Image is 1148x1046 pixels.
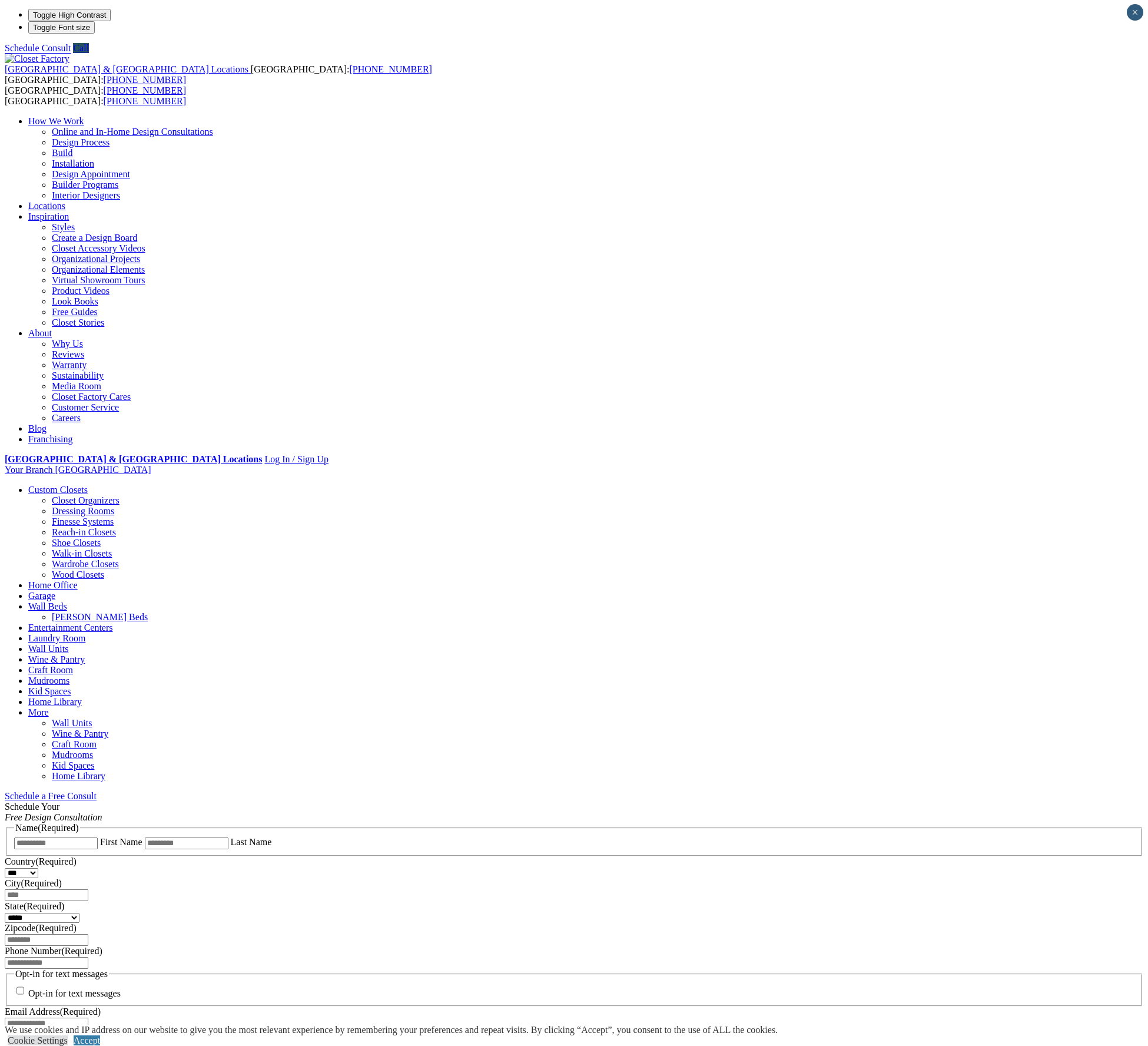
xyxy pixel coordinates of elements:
label: State [5,901,64,911]
a: Styles [52,222,75,232]
a: Mudrooms [28,676,69,686]
legend: Name [14,823,80,833]
a: Builder Programs [52,180,118,190]
a: Wine & Pantry [52,729,108,739]
a: Look Books [52,296,98,306]
span: (Required) [60,1007,101,1017]
a: Organizational Elements [52,264,145,274]
a: Organizational Projects [52,254,140,264]
button: Toggle High Contrast [28,9,111,21]
a: Closet Organizers [52,495,120,505]
a: Careers [52,413,81,423]
a: Log In / Sign Up [264,454,328,464]
a: Home Office [28,580,78,590]
a: Schedule a Free Consult (opens a dropdown menu) [5,791,97,801]
a: Garage [28,591,55,601]
a: [GEOGRAPHIC_DATA] & [GEOGRAPHIC_DATA] Locations [5,454,262,464]
span: (Required) [21,878,62,888]
a: Shoe Closets [52,538,101,548]
label: City [5,878,62,888]
span: Toggle High Contrast [33,11,106,19]
a: Finesse Systems [52,517,114,527]
a: Home Library [52,771,105,781]
a: Laundry Room [28,633,85,643]
span: (Required) [61,946,102,956]
a: Accept [74,1035,100,1045]
a: Franchising [28,434,73,444]
a: Customer Service [52,402,119,412]
a: Wine & Pantry [28,654,85,664]
span: (Required) [24,901,64,911]
a: Home Library [28,697,82,707]
button: Toggle Font size [28,21,95,34]
span: Toggle Font size [33,23,90,32]
a: Product Videos [52,286,110,296]
a: Build [52,148,73,158]
a: [PHONE_NUMBER] [349,64,432,74]
a: Craft Room [52,739,97,749]
a: Design Process [52,137,110,147]
a: Why Us [52,339,83,349]
span: [GEOGRAPHIC_DATA]: [GEOGRAPHIC_DATA]: [5,85,186,106]
a: Kid Spaces [28,686,71,696]
a: Wall Units [52,718,92,728]
a: Wall Units [28,644,68,654]
label: Country [5,856,77,866]
label: Last Name [231,837,272,847]
a: Your Branch [GEOGRAPHIC_DATA] [5,465,151,475]
label: Zipcode [5,923,77,933]
a: Closet Accessory Videos [52,243,145,253]
label: Email Address [5,1007,101,1017]
a: Wall Beds [28,601,67,611]
a: Wood Closets [52,570,104,580]
a: Online and In-Home Design Consultations [52,127,213,137]
a: Cookie Settings [8,1035,68,1045]
a: How We Work [28,116,84,126]
a: Wardrobe Closets [52,559,119,569]
span: [GEOGRAPHIC_DATA] & [GEOGRAPHIC_DATA] Locations [5,64,248,74]
a: Create a Design Board [52,233,137,243]
a: Custom Closets [28,485,88,495]
legend: Opt-in for text messages [14,969,109,979]
a: Blog [28,423,47,433]
label: First Name [100,837,142,847]
div: We use cookies and IP address on our website to give you the most relevant experience by remember... [5,1025,778,1035]
a: [PHONE_NUMBER] [104,75,186,85]
a: [PHONE_NUMBER] [104,85,186,95]
a: Kid Spaces [52,760,94,770]
a: Locations [28,201,65,211]
span: (Required) [38,823,78,833]
a: Media Room [52,381,101,391]
a: Design Appointment [52,169,130,179]
span: Schedule Your [5,802,102,822]
a: Warranty [52,360,87,370]
a: [PHONE_NUMBER] [104,96,186,106]
a: About [28,328,52,338]
span: [GEOGRAPHIC_DATA] [55,465,151,475]
button: Close [1127,4,1143,21]
span: [GEOGRAPHIC_DATA]: [GEOGRAPHIC_DATA]: [5,64,432,85]
a: Reviews [52,349,84,359]
a: Schedule Consult [5,43,71,53]
a: Walk-in Closets [52,548,112,558]
span: (Required) [35,923,76,933]
a: Inspiration [28,211,69,221]
label: Phone Number [5,946,102,956]
a: Closet Stories [52,317,104,327]
a: Craft Room [28,665,73,675]
a: Sustainability [52,370,104,380]
a: Reach-in Closets [52,527,116,537]
a: Dressing Rooms [52,506,114,516]
a: Closet Factory Cares [52,392,131,402]
a: [GEOGRAPHIC_DATA] & [GEOGRAPHIC_DATA] Locations [5,64,251,74]
label: Opt-in for text messages [28,989,121,999]
a: Entertainment Centers [28,623,113,633]
span: Your Branch [5,465,52,475]
a: Free Guides [52,307,98,317]
a: More menu text will display only on big screen [28,707,49,717]
img: Closet Factory [5,54,69,64]
a: Installation [52,158,94,168]
a: Virtual Showroom Tours [52,275,145,285]
a: [PERSON_NAME] Beds [52,612,148,622]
